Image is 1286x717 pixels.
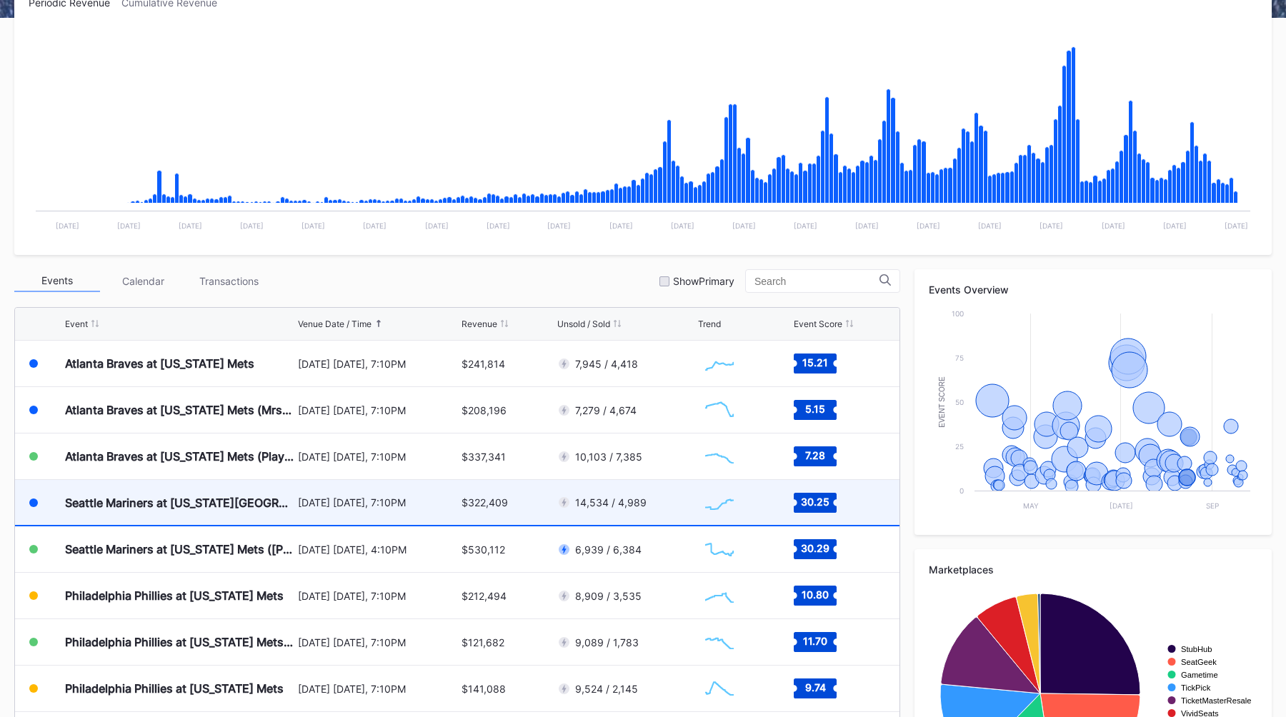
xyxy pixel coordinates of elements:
[929,284,1257,296] div: Events Overview
[955,398,964,406] text: 50
[802,588,829,601] text: 10.80
[698,671,741,706] svg: Chart title
[698,624,741,660] svg: Chart title
[65,449,294,463] div: Atlanta Braves at [US_STATE] Mets (Player Replica Jersey Giveaway)
[698,531,741,567] svg: Chart title
[179,221,202,230] text: [DATE]
[298,636,459,648] div: [DATE] [DATE], 7:10PM
[65,356,254,371] div: Atlanta Braves at [US_STATE] Mets
[462,404,507,416] div: $208,196
[65,681,284,696] div: Philadelphia Phillies at [US_STATE] Mets
[298,543,459,556] div: [DATE] [DATE], 4:10PM
[803,635,827,647] text: 11.70
[1110,501,1133,510] text: [DATE]
[698,578,741,613] svg: Chart title
[955,354,964,362] text: 75
[100,270,186,292] div: Calendar
[29,26,1257,241] svg: Chart title
[855,221,879,230] text: [DATE]
[801,542,829,554] text: 30.29
[462,543,505,556] div: $530,112
[298,404,459,416] div: [DATE] [DATE], 7:10PM
[575,496,647,508] div: 14,534 / 4,989
[65,403,294,417] div: Atlanta Braves at [US_STATE] Mets (Mrs. Met Bobblehead Giveaway)
[65,496,294,510] div: Seattle Mariners at [US_STATE][GEOGRAPHIC_DATA] ([PERSON_NAME][GEOGRAPHIC_DATA] Replica Giveaway/...
[698,346,741,381] svg: Chart title
[240,221,264,230] text: [DATE]
[575,451,642,463] div: 10,103 / 7,385
[14,270,100,292] div: Events
[462,496,508,508] div: $322,409
[462,358,505,370] div: $241,814
[186,270,271,292] div: Transactions
[794,319,842,329] div: Event Score
[56,221,79,230] text: [DATE]
[1181,683,1211,692] text: TickPick
[575,404,637,416] div: 7,279 / 4,674
[298,451,459,463] div: [DATE] [DATE], 7:10PM
[917,221,940,230] text: [DATE]
[1040,221,1063,230] text: [DATE]
[425,221,449,230] text: [DATE]
[298,496,459,508] div: [DATE] [DATE], 7:10PM
[673,275,734,287] div: Show Primary
[298,683,459,695] div: [DATE] [DATE], 7:10PM
[65,542,294,556] div: Seattle Mariners at [US_STATE] Mets ([PERSON_NAME] Bobblehead Giveaway)
[65,635,294,649] div: Philadelphia Phillies at [US_STATE] Mets (SNY Players Pins Featuring [PERSON_NAME], [PERSON_NAME]...
[802,356,828,368] text: 15.21
[1181,696,1251,705] text: TicketMasterResale
[363,221,387,230] text: [DATE]
[938,376,946,428] text: Event Score
[698,485,741,521] svg: Chart title
[698,438,741,474] svg: Chart title
[1181,645,1212,653] text: StubHub
[955,442,964,451] text: 25
[801,495,829,507] text: 30.25
[575,636,639,648] div: 9,089 / 1,783
[298,319,372,329] div: Venue Date / Time
[575,358,638,370] div: 7,945 / 4,418
[929,306,1257,521] svg: Chart title
[462,319,497,329] div: Revenue
[575,683,638,695] div: 9,524 / 2,145
[1163,221,1187,230] text: [DATE]
[65,588,284,603] div: Philadelphia Phillies at [US_STATE] Mets
[462,683,506,695] div: $141,088
[117,221,141,230] text: [DATE]
[1102,221,1125,230] text: [DATE]
[1023,501,1039,510] text: May
[462,590,507,602] div: $212,494
[1206,501,1219,510] text: Sep
[65,319,88,329] div: Event
[547,221,571,230] text: [DATE]
[959,486,964,495] text: 0
[698,319,721,329] div: Trend
[575,543,642,556] div: 6,939 / 6,384
[462,636,504,648] div: $121,682
[298,358,459,370] div: [DATE] [DATE], 7:10PM
[794,221,817,230] text: [DATE]
[487,221,510,230] text: [DATE]
[671,221,694,230] text: [DATE]
[698,392,741,428] svg: Chart title
[1181,671,1218,679] text: Gametime
[1181,658,1217,666] text: SeatGeek
[805,403,825,415] text: 5.15
[575,590,642,602] div: 8,909 / 3,535
[462,451,506,463] div: $337,341
[301,221,325,230] text: [DATE]
[557,319,610,329] div: Unsold / Sold
[804,681,825,693] text: 9.74
[1225,221,1248,230] text: [DATE]
[929,563,1257,576] div: Marketplaces
[298,590,459,602] div: [DATE] [DATE], 7:10PM
[609,221,633,230] text: [DATE]
[754,276,879,287] input: Search
[978,221,1002,230] text: [DATE]
[952,309,964,318] text: 100
[805,449,825,461] text: 7.28
[732,221,756,230] text: [DATE]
